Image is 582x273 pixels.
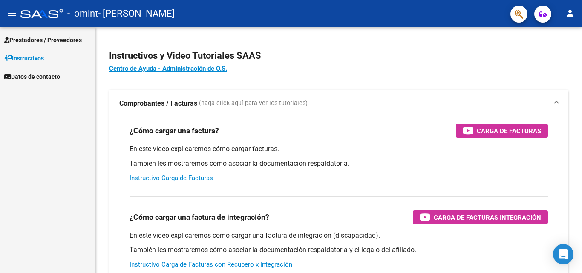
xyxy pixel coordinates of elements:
button: Carga de Facturas Integración [413,210,548,224]
span: Prestadores / Proveedores [4,35,82,45]
a: Instructivo Carga de Facturas con Recupero x Integración [130,261,292,268]
strong: Comprobantes / Facturas [119,99,197,108]
span: Carga de Facturas [477,126,541,136]
span: Datos de contacto [4,72,60,81]
span: - [PERSON_NAME] [98,4,175,23]
span: Instructivos [4,54,44,63]
a: Centro de Ayuda - Administración de O.S. [109,65,227,72]
p: También les mostraremos cómo asociar la documentación respaldatoria. [130,159,548,168]
mat-expansion-panel-header: Comprobantes / Facturas (haga click aquí para ver los tutoriales) [109,90,568,117]
h3: ¿Cómo cargar una factura? [130,125,219,137]
span: (haga click aquí para ver los tutoriales) [199,99,308,108]
a: Instructivo Carga de Facturas [130,174,213,182]
h3: ¿Cómo cargar una factura de integración? [130,211,269,223]
mat-icon: person [565,8,575,18]
span: Carga de Facturas Integración [434,212,541,223]
h2: Instructivos y Video Tutoriales SAAS [109,48,568,64]
span: - omint [67,4,98,23]
div: Open Intercom Messenger [553,244,573,264]
p: También les mostraremos cómo asociar la documentación respaldatoria y el legajo del afiliado. [130,245,548,255]
p: En este video explicaremos cómo cargar facturas. [130,144,548,154]
button: Carga de Facturas [456,124,548,138]
mat-icon: menu [7,8,17,18]
p: En este video explicaremos cómo cargar una factura de integración (discapacidad). [130,231,548,240]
